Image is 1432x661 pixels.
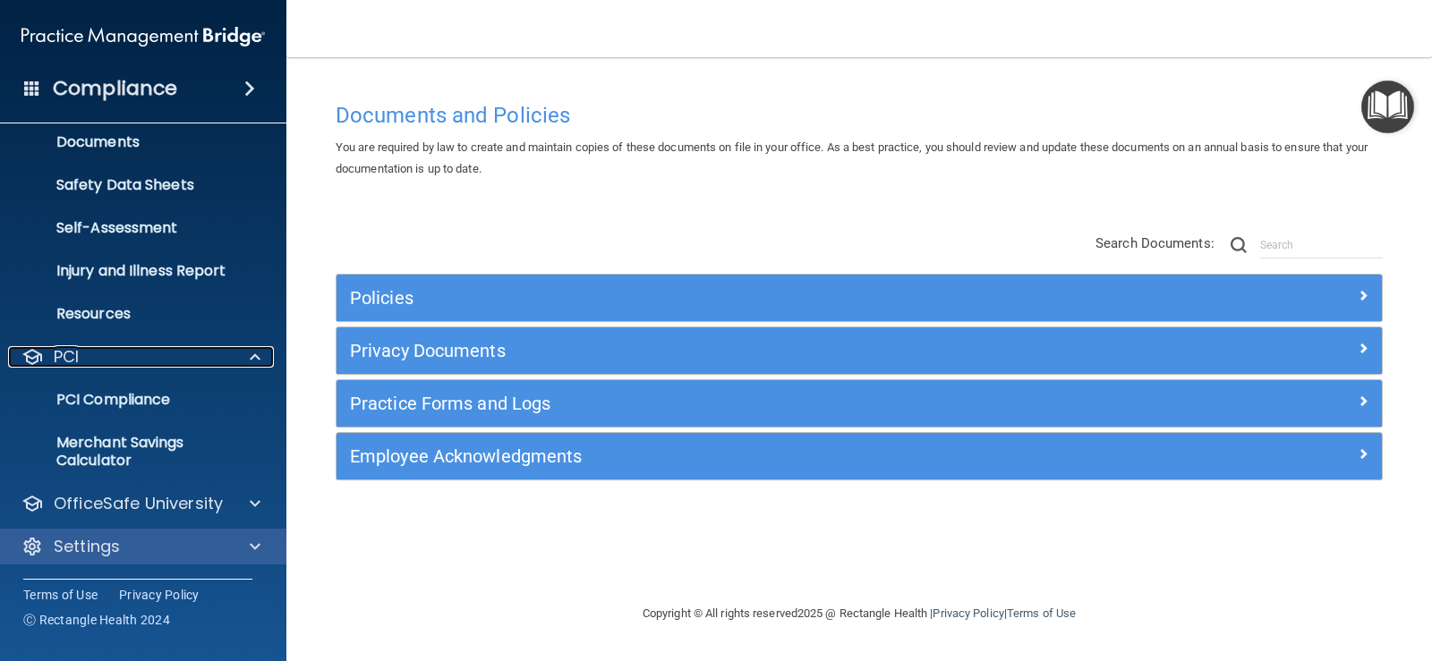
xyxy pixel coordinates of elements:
a: Policies [350,284,1368,312]
span: Search Documents: [1095,235,1215,251]
p: Settings [54,536,120,557]
div: Copyright © All rights reserved 2025 @ Rectangle Health | | [533,585,1186,642]
span: Ⓒ Rectangle Health 2024 [23,611,170,629]
a: Settings [21,536,260,557]
a: Practice Forms and Logs [350,389,1368,418]
h5: Policies [350,288,1107,308]
a: Employee Acknowledgments [350,442,1368,470]
p: OfficeSafe University [54,493,223,514]
h5: Privacy Documents [350,341,1107,360]
p: PCI Compliance [12,391,256,409]
a: Privacy Policy [119,586,200,604]
input: Search [1260,232,1383,258]
span: You are required by law to create and maintain copies of these documents on file in your office. ... [336,140,1368,175]
a: PCI [21,346,260,368]
a: Terms of Use [1007,606,1076,620]
p: Merchant Savings Calculator [12,434,256,470]
p: Documents [12,133,256,151]
button: Open Resource Center [1361,81,1414,133]
a: Privacy Policy [933,606,1003,620]
h5: Employee Acknowledgments [350,446,1107,466]
p: Injury and Illness Report [12,262,256,280]
img: PMB logo [21,19,265,55]
img: ic-search.3b580494.png [1231,237,1247,253]
p: Safety Data Sheets [12,176,256,194]
p: PCI [54,346,79,368]
h4: Compliance [53,76,177,101]
h5: Practice Forms and Logs [350,394,1107,413]
p: Self-Assessment [12,219,256,237]
a: Privacy Documents [350,336,1368,365]
a: Terms of Use [23,586,98,604]
h4: Documents and Policies [336,104,1383,127]
p: Resources [12,305,256,323]
a: OfficeSafe University [21,493,260,514]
